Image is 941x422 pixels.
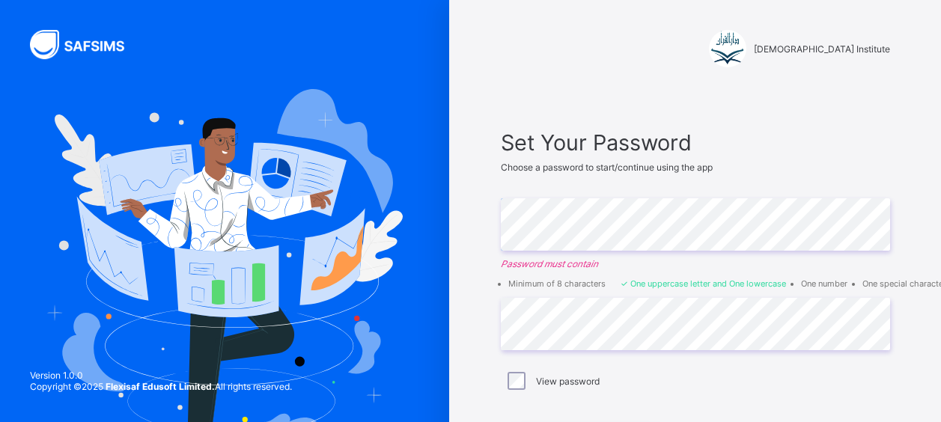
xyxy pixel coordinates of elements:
[501,162,713,173] span: Choose a password to start/continue using the app
[30,381,292,392] span: Copyright © 2025 All rights reserved.
[801,278,847,289] li: One number
[536,376,600,387] label: View password
[621,278,786,289] li: One uppercase letter and One lowercase
[754,43,890,55] span: [DEMOGRAPHIC_DATA] Institute
[106,381,215,392] strong: Flexisaf Edusoft Limited.
[508,278,606,289] li: Minimum of 8 characters
[709,30,746,67] img: Darul Quran Institute
[30,370,292,381] span: Version 1.0.0
[30,30,142,59] img: SAFSIMS Logo
[501,129,890,156] span: Set Your Password
[501,258,890,269] em: Password must contain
